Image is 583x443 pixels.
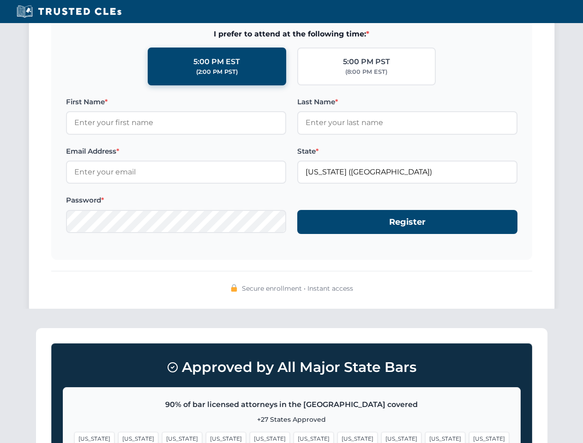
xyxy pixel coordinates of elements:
[343,56,390,68] div: 5:00 PM PST
[297,161,517,184] input: Missouri (MO)
[66,195,286,206] label: Password
[196,67,238,77] div: (2:00 PM PST)
[193,56,240,68] div: 5:00 PM EST
[297,210,517,234] button: Register
[66,161,286,184] input: Enter your email
[297,111,517,134] input: Enter your last name
[297,96,517,108] label: Last Name
[66,28,517,40] span: I prefer to attend at the following time:
[66,96,286,108] label: First Name
[230,284,238,292] img: 🔒
[242,283,353,293] span: Secure enrollment • Instant access
[74,399,509,411] p: 90% of bar licensed attorneys in the [GEOGRAPHIC_DATA] covered
[66,146,286,157] label: Email Address
[297,146,517,157] label: State
[345,67,387,77] div: (8:00 PM EST)
[14,5,124,18] img: Trusted CLEs
[63,355,521,380] h3: Approved by All Major State Bars
[66,111,286,134] input: Enter your first name
[74,414,509,425] p: +27 States Approved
